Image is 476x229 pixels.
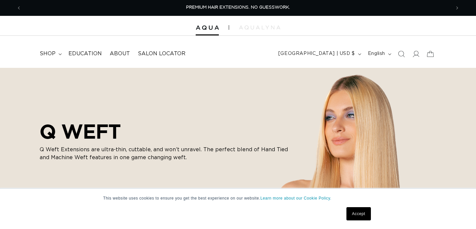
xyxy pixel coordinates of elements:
span: shop [40,50,56,57]
a: Education [64,46,106,61]
a: Learn more about our Cookie Policy. [260,196,332,201]
button: [GEOGRAPHIC_DATA] | USD $ [274,48,364,60]
span: Salon Locator [138,50,185,57]
span: [GEOGRAPHIC_DATA] | USD $ [278,50,355,57]
summary: shop [36,46,64,61]
summary: Search [394,47,409,61]
img: Aqua Hair Extensions [196,25,219,30]
button: English [364,48,394,60]
span: English [368,50,385,57]
button: Previous announcement [12,2,26,14]
a: Salon Locator [134,46,189,61]
span: PREMIUM HAIR EXTENSIONS. NO GUESSWORK. [186,5,290,10]
span: Education [68,50,102,57]
img: aqualyna.com [239,25,280,29]
a: About [106,46,134,61]
h2: Q WEFT [40,120,291,143]
p: This website uses cookies to ensure you get the best experience on our website. [103,195,373,201]
button: Next announcement [450,2,464,14]
a: Accept [346,207,371,220]
p: Q Weft Extensions are ultra-thin, cuttable, and won’t unravel. The perfect blend of Hand Tied and... [40,146,291,161]
span: About [110,50,130,57]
